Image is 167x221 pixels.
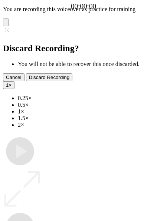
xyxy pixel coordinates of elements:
span: 1 [6,82,9,88]
p: You are recording this voiceover as practice for training [3,6,164,13]
h2: Discard Recording? [3,43,164,53]
li: 1× [18,108,164,115]
li: 1.5× [18,115,164,122]
button: Cancel [3,73,24,81]
li: 0.25× [18,95,164,102]
li: 0.5× [18,102,164,108]
button: 1× [3,81,14,89]
a: 00:00:00 [71,2,96,10]
li: You will not be able to recover this once discarded. [18,61,164,67]
li: 2× [18,122,164,128]
button: Discard Recording [26,73,73,81]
